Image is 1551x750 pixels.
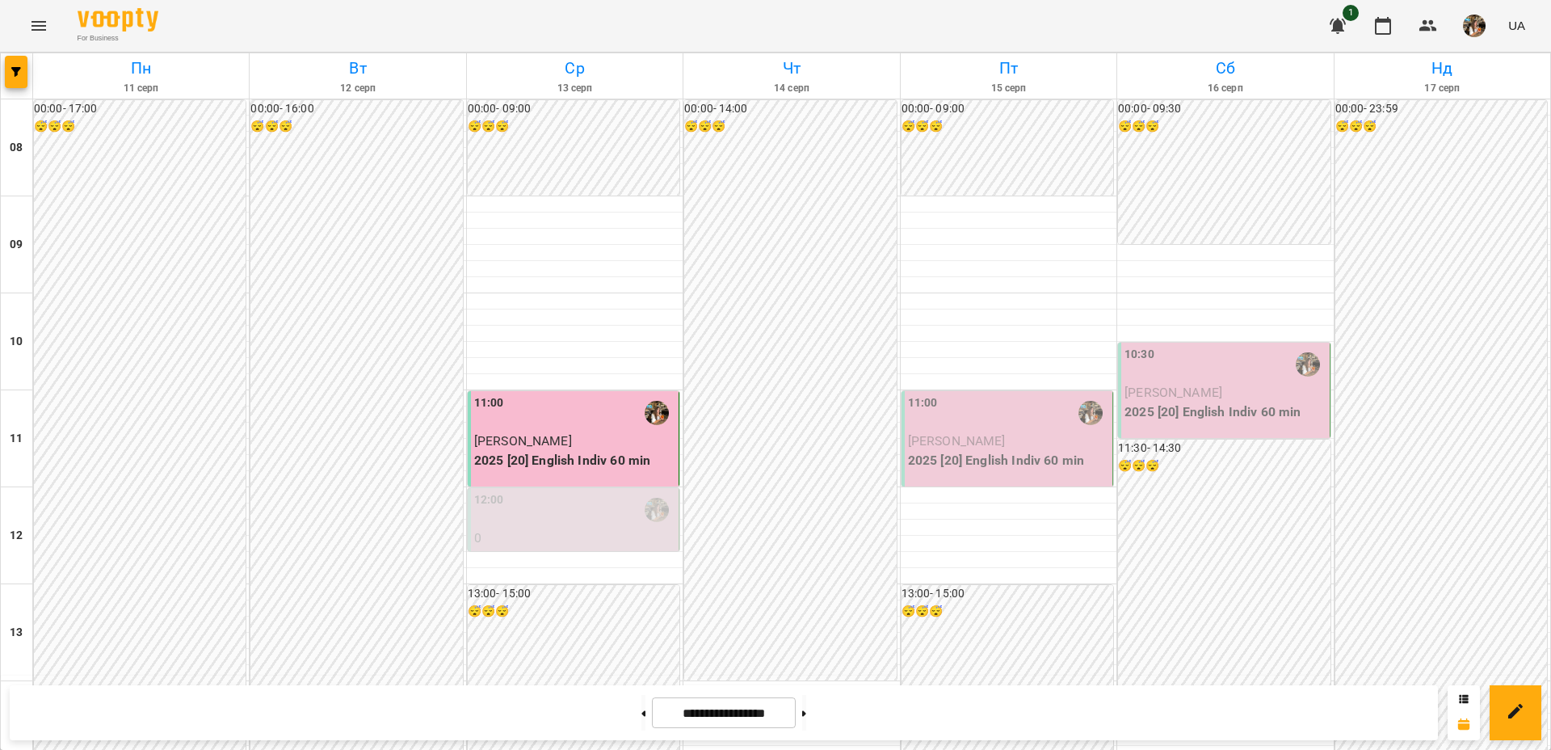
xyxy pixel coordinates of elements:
[468,603,679,621] h6: 😴😴😴
[1124,385,1222,400] span: [PERSON_NAME]
[1337,81,1548,96] h6: 17 серп
[1120,56,1330,81] h6: Сб
[1120,81,1330,96] h6: 16 серп
[908,451,1109,470] p: 2025 [20] English Indiv 60 min
[686,56,897,81] h6: Чт
[1118,457,1330,475] h6: 😴😴😴
[686,81,897,96] h6: 14 серп
[10,430,23,448] h6: 11
[903,56,1114,81] h6: Пт
[1296,352,1320,377] img: Семенюк Таїсія Олександрівна (а)
[10,333,23,351] h6: 10
[468,118,679,136] h6: 😴😴😴
[1118,440,1330,457] h6: 11:30 - 14:30
[902,118,1113,136] h6: 😴😴😴
[908,433,1006,449] span: [PERSON_NAME]
[1343,5,1359,21] span: 1
[645,498,669,522] img: Семенюк Таїсія Олександрівна (а)
[250,100,462,118] h6: 00:00 - 16:00
[474,451,675,470] p: 2025 [20] English Indiv 60 min
[1118,118,1330,136] h6: 😴😴😴
[902,585,1113,603] h6: 13:00 - 15:00
[19,6,58,45] button: Menu
[34,118,246,136] h6: 😴😴😴
[645,401,669,425] img: Семенюк Таїсія Олександрівна (а)
[684,118,896,136] h6: 😴😴😴
[474,529,675,548] p: 0
[1118,100,1330,118] h6: 00:00 - 09:30
[903,81,1114,96] h6: 15 серп
[1508,17,1525,34] span: UA
[252,81,463,96] h6: 12 серп
[1078,401,1103,425] img: Семенюк Таїсія Олександрівна (а)
[908,394,938,412] label: 11:00
[10,527,23,545] h6: 12
[1335,118,1547,136] h6: 😴😴😴
[469,81,680,96] h6: 13 серп
[1335,100,1547,118] h6: 00:00 - 23:59
[1463,15,1486,37] img: bab909270f41ff6b6355ba0ec2268f93.jpg
[474,491,504,509] label: 12:00
[469,56,680,81] h6: Ср
[10,139,23,157] h6: 08
[78,33,158,44] span: For Business
[684,100,896,118] h6: 00:00 - 14:00
[10,236,23,254] h6: 09
[36,81,246,96] h6: 11 серп
[1502,11,1532,40] button: UA
[468,100,679,118] h6: 00:00 - 09:00
[902,100,1113,118] h6: 00:00 - 09:00
[474,394,504,412] label: 11:00
[468,585,679,603] h6: 13:00 - 15:00
[474,548,675,586] p: 2025 [8] English Indiv 45 min ([PERSON_NAME])
[36,56,246,81] h6: Пн
[78,8,158,32] img: Voopty Logo
[252,56,463,81] h6: Вт
[1337,56,1548,81] h6: Нд
[1124,402,1326,422] p: 2025 [20] English Indiv 60 min
[1124,346,1154,364] label: 10:30
[902,603,1113,621] h6: 😴😴😴
[250,118,462,136] h6: 😴😴😴
[474,433,572,449] span: [PERSON_NAME]
[34,100,246,118] h6: 00:00 - 17:00
[10,624,23,642] h6: 13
